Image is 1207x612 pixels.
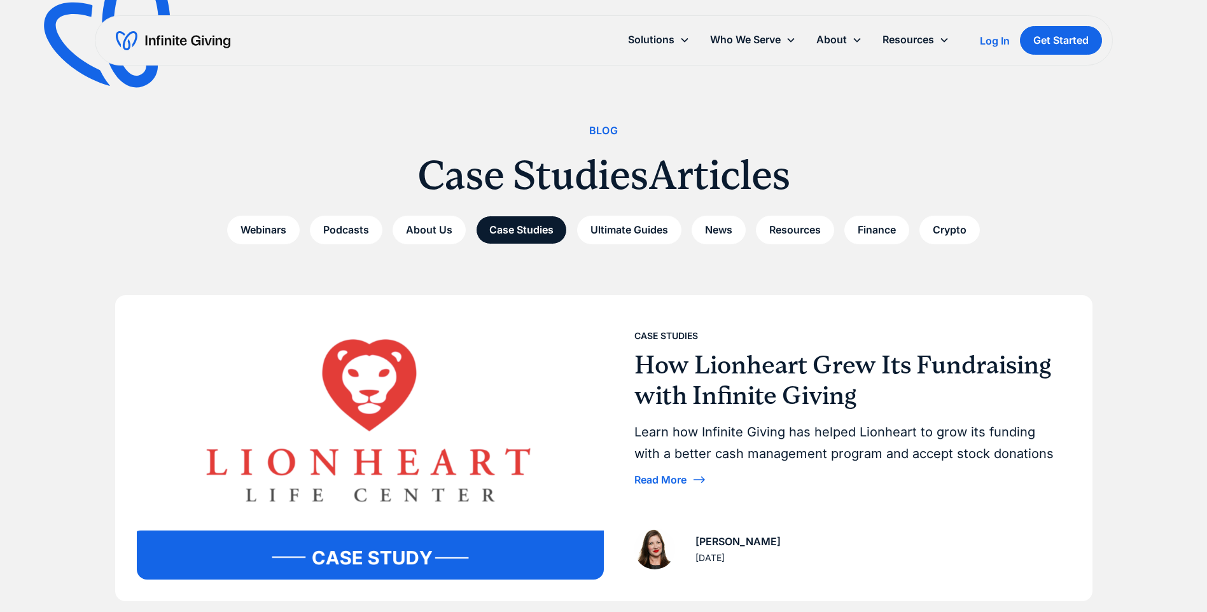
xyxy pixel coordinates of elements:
[919,216,980,244] a: Crypto
[806,26,872,53] div: About
[116,31,230,51] a: home
[692,216,746,244] a: News
[393,216,466,244] a: About Us
[227,216,300,244] a: Webinars
[310,216,382,244] a: Podcasts
[577,216,681,244] a: Ultimate Guides
[710,31,781,48] div: Who We Serve
[695,550,725,566] div: [DATE]
[980,36,1010,46] div: Log In
[634,421,1061,464] div: Learn how Infinite Giving has helped Lionheart to grow its funding with a better cash management ...
[628,31,674,48] div: Solutions
[618,26,700,53] div: Solutions
[116,296,1091,600] a: Case StudiesHow Lionheart Grew Its Fundraising with Infinite GivingLearn how Infinite Giving has ...
[417,150,648,200] h1: Case Studies
[589,122,618,139] div: Blog
[476,216,567,244] a: Case Studies
[634,475,687,485] div: Read More
[648,150,790,200] h1: Articles
[1020,26,1102,55] a: Get Started
[980,33,1010,48] a: Log In
[634,328,698,344] div: Case Studies
[700,26,806,53] div: Who We Serve
[872,26,959,53] div: Resources
[844,216,909,244] a: Finance
[756,216,834,244] a: Resources
[695,533,781,550] div: [PERSON_NAME]
[634,350,1061,411] h3: How Lionheart Grew Its Fundraising with Infinite Giving
[816,31,847,48] div: About
[883,31,934,48] div: Resources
